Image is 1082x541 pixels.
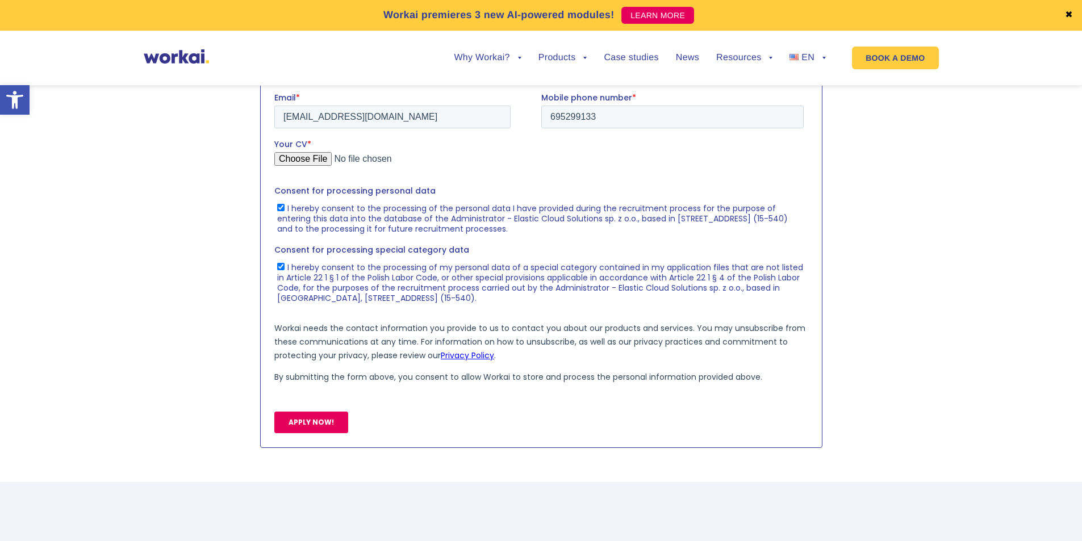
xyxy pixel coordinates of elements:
a: ✖ [1065,11,1073,20]
a: LEARN MORE [621,7,694,24]
a: News [676,53,699,62]
iframe: Form 0 [274,45,808,443]
a: Resources [716,53,772,62]
a: Products [538,53,587,62]
a: Case studies [604,53,658,62]
a: BOOK A DEMO [852,47,938,69]
span: EN [801,53,814,62]
p: Workai premieres 3 new AI-powered modules! [383,7,615,23]
a: Why Workai? [454,53,521,62]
